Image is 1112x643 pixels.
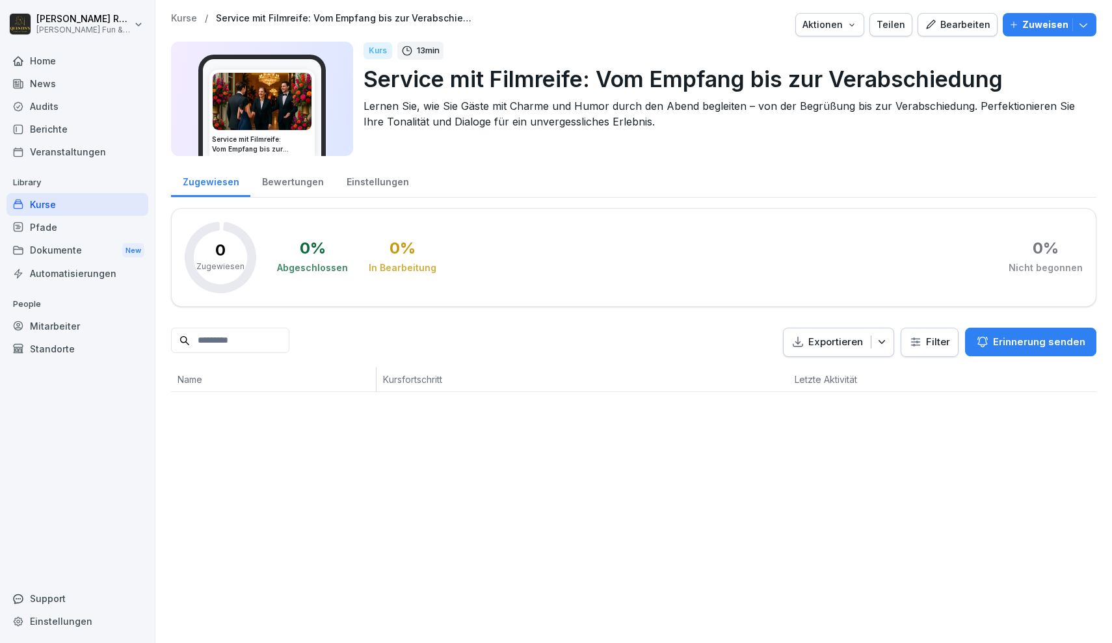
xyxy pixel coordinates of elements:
[335,164,420,197] a: Einstellungen
[808,335,863,350] p: Exportieren
[877,18,905,32] div: Teilen
[205,13,208,24] p: /
[215,243,226,258] p: 0
[925,18,990,32] div: Bearbeiten
[277,261,348,274] div: Abgeschlossen
[7,294,148,315] p: People
[7,315,148,337] a: Mitarbeiter
[36,14,131,25] p: [PERSON_NAME] Rockmann
[7,140,148,163] a: Veranstaltungen
[7,72,148,95] a: News
[901,328,958,356] button: Filter
[171,13,197,24] a: Kurse
[7,216,148,239] a: Pfade
[993,335,1085,349] p: Erinnerung senden
[383,373,627,386] p: Kursfortschritt
[212,135,312,154] h3: Service mit Filmreife: Vom Empfang bis zur Verabschiedung
[364,98,1086,129] p: Lernen Sie, wie Sie Gäste mit Charme und Humor durch den Abend begleiten – von der Begrüßung bis ...
[216,13,476,24] a: Service mit Filmreife: Vom Empfang bis zur Verabschiedung
[7,262,148,285] a: Automatisierungen
[250,164,335,197] a: Bewertungen
[369,261,436,274] div: In Bearbeitung
[7,49,148,72] a: Home
[300,241,326,256] div: 0 %
[7,239,148,263] div: Dokumente
[965,328,1096,356] button: Erinnerung senden
[171,164,250,197] a: Zugewiesen
[7,193,148,216] a: Kurse
[122,243,144,258] div: New
[1033,241,1059,256] div: 0 %
[795,13,864,36] button: Aktionen
[1022,18,1068,32] p: Zuweisen
[7,239,148,263] a: DokumenteNew
[7,337,148,360] a: Standorte
[1003,13,1096,36] button: Zuweisen
[909,335,950,348] div: Filter
[783,328,894,357] button: Exportieren
[869,13,912,36] button: Teilen
[7,172,148,193] p: Library
[7,610,148,633] a: Einstellungen
[802,18,857,32] div: Aktionen
[795,373,910,386] p: Letzte Aktivität
[364,62,1086,96] p: Service mit Filmreife: Vom Empfang bis zur Verabschiedung
[7,587,148,610] div: Support
[213,73,311,130] img: odc3k0m7g3grx0xvsrrh3b8d.png
[36,25,131,34] p: [PERSON_NAME] Fun & Kitchen
[417,44,440,57] p: 13 min
[7,95,148,118] a: Audits
[390,241,416,256] div: 0 %
[1009,261,1083,274] div: Nicht begonnen
[178,373,369,386] p: Name
[7,118,148,140] a: Berichte
[364,42,392,59] div: Kurs
[196,261,245,272] p: Zugewiesen
[918,13,998,36] button: Bearbeiten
